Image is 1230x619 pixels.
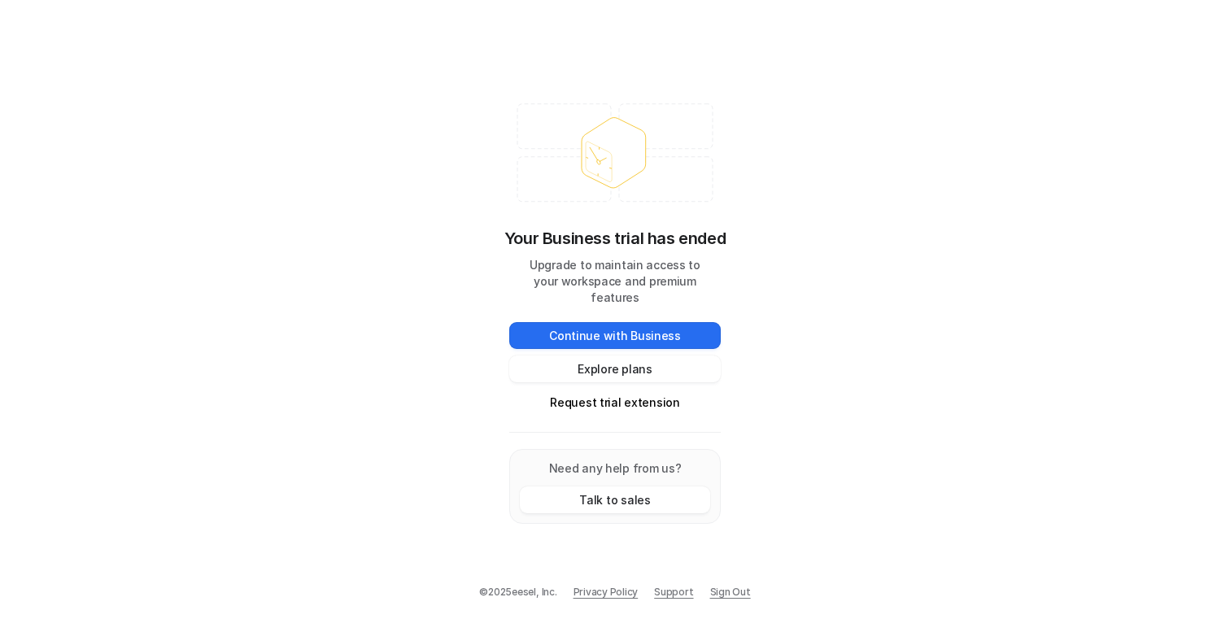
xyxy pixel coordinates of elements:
button: Explore plans [509,355,721,382]
button: Talk to sales [520,486,710,513]
p: Your Business trial has ended [504,226,726,251]
a: Privacy Policy [574,585,639,599]
button: Request trial extension [509,389,721,416]
button: Continue with Business [509,322,721,349]
p: Upgrade to maintain access to your workspace and premium features [509,257,721,306]
a: Sign Out [710,585,751,599]
p: © 2025 eesel, Inc. [479,585,556,599]
span: Support [654,585,693,599]
p: Need any help from us? [520,460,710,477]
